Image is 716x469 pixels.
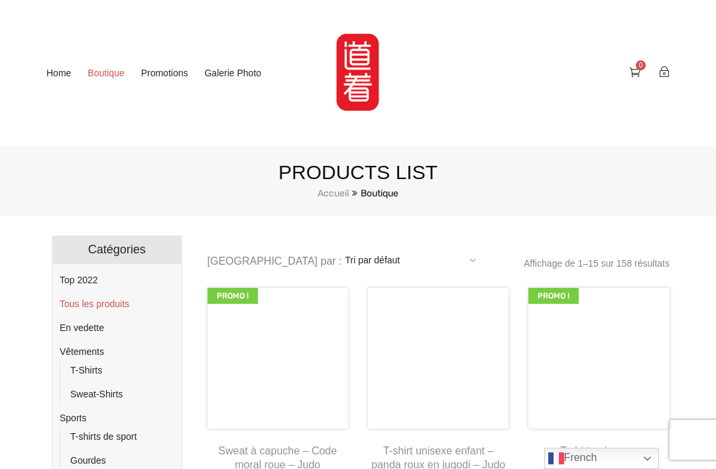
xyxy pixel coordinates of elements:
a: T-shirts de sport [70,431,137,442]
a: Sweat-Shirts [70,389,123,399]
li: Boutique [349,185,398,202]
a: French [544,448,659,469]
a: En vedette [60,322,104,333]
a: Galerie photo [204,63,261,84]
a: Promotions [141,63,188,84]
a: Home [46,63,71,84]
img: fr [548,450,564,466]
a: Boutique [88,63,124,84]
a: Top 2022 [60,275,98,285]
a: Sports [60,413,86,423]
a: Accueil [318,188,349,199]
a: 0 [630,66,640,78]
span: Promo ! [528,288,579,304]
a: Vêtements [60,346,104,357]
span: [GEOGRAPHIC_DATA] par : [208,252,342,271]
a: Tous les produits [60,299,129,309]
img: MartialShirt [324,23,391,123]
p: Affichage de 1–15 sur 158 résultats [524,255,670,272]
h2: Products List [46,159,670,185]
span: 0 [636,60,646,70]
a: T-Shirts [70,365,102,375]
a: Gourdes [70,455,106,466]
span: Promo ! [208,288,258,304]
span: Catégories [88,243,146,256]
